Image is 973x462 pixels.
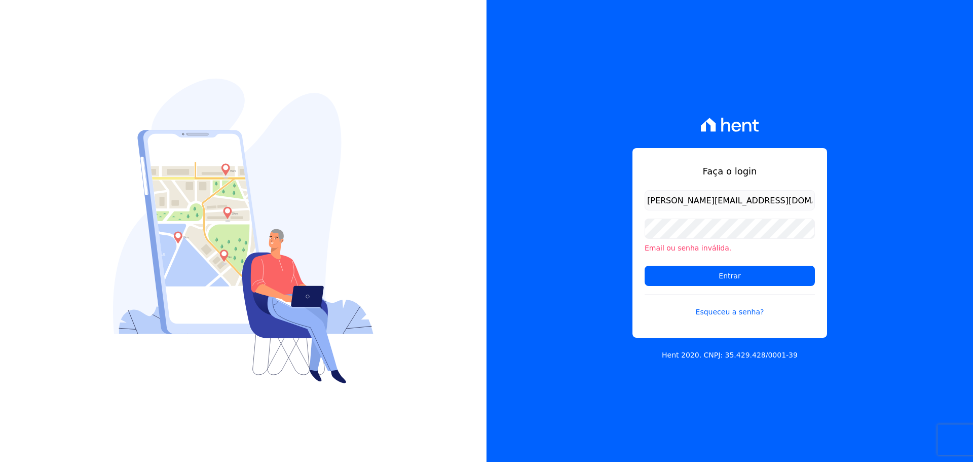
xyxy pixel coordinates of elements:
[113,79,373,383] img: Login
[645,243,815,254] li: Email ou senha inválida.
[662,350,798,361] p: Hent 2020. CNPJ: 35.429.428/0001-39
[645,294,815,317] a: Esqueceu a senha?
[645,266,815,286] input: Entrar
[645,190,815,210] input: Email
[645,164,815,178] h1: Faça o login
